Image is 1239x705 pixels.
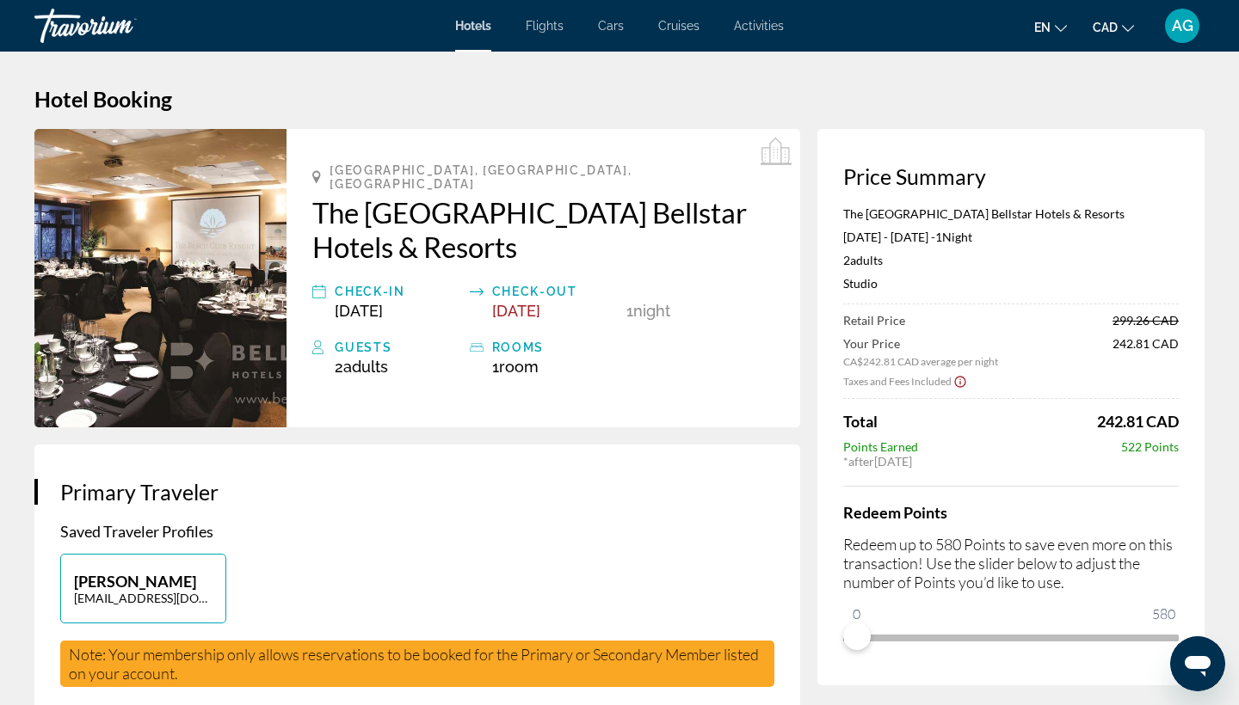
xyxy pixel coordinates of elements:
[935,230,942,244] span: 1
[843,253,883,267] span: 2
[843,230,1179,244] p: [DATE] - [DATE] -
[843,276,1179,291] p: Studio
[598,19,624,33] a: Cars
[953,373,967,389] button: Show Taxes and Fees disclaimer
[60,522,774,541] p: Saved Traveler Profiles
[1170,636,1225,691] iframe: Button to launch messaging window
[60,479,774,505] h3: Primary Traveler
[455,19,491,33] a: Hotels
[843,412,878,431] span: Total
[330,163,774,191] span: [GEOGRAPHIC_DATA], [GEOGRAPHIC_DATA], [GEOGRAPHIC_DATA]
[335,302,383,320] span: [DATE]
[843,336,998,351] span: Your Price
[734,19,784,33] a: Activities
[843,535,1179,592] p: Redeem up to 580 Points to save even more on this transaction! Use the slider below to adjust the...
[1093,21,1118,34] span: CAD
[850,604,863,624] span: 0
[843,634,1179,638] ngx-slider: ngx-slider
[1034,21,1051,34] span: en
[526,19,564,33] a: Flights
[492,281,618,302] div: Check-out
[848,454,874,469] span: after
[312,195,774,264] a: The [GEOGRAPHIC_DATA] Bellstar Hotels & Resorts
[626,302,633,320] span: 1
[492,337,618,358] div: rooms
[843,375,952,388] span: Taxes and Fees Included
[343,358,388,376] span: Adults
[1093,15,1134,40] button: Change currency
[335,281,460,302] div: Check-in
[843,372,967,389] button: Show Taxes and Fees breakdown
[60,554,226,623] button: [PERSON_NAME][EMAIL_ADDRESS][DOMAIN_NAME]
[1150,604,1178,624] span: 580
[1160,8,1205,44] button: User Menu
[74,572,213,591] p: [PERSON_NAME]
[1172,17,1193,34] span: AG
[492,302,540,320] span: [DATE]
[658,19,700,33] a: Cruises
[492,358,539,376] span: 1
[843,355,998,368] span: CA$242.81 CAD average per night
[1121,439,1179,454] span: 522 Points
[843,206,1179,221] p: The [GEOGRAPHIC_DATA] Bellstar Hotels & Resorts
[34,3,206,48] a: Travorium
[335,358,388,376] span: 2
[843,163,1179,189] h3: Price Summary
[1034,15,1067,40] button: Change language
[1113,313,1179,328] span: 299.26 CAD
[843,454,1179,469] div: * [DATE]
[843,439,918,454] span: Points Earned
[843,503,1179,522] h4: Redeem Points
[1113,336,1179,368] span: 242.81 CAD
[499,358,539,376] span: Room
[942,230,972,244] span: Night
[843,622,871,650] span: ngx-slider
[1097,412,1179,431] span: 242.81 CAD
[34,86,1205,112] h1: Hotel Booking
[74,591,213,605] p: [EMAIL_ADDRESS][DOMAIN_NAME]
[843,313,905,328] span: Retail Price
[335,337,460,358] div: Guests
[633,302,670,320] span: Night
[850,253,883,267] span: Adults
[69,645,759,683] span: Note: Your membership only allows reservations to be booked for the Primary or Secondary Member l...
